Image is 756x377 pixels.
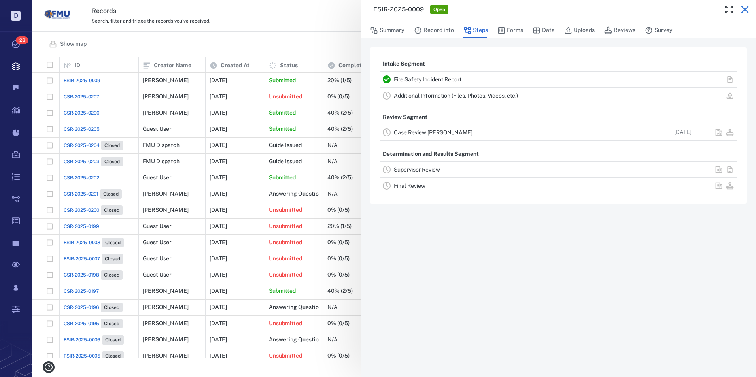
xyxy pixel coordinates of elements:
[394,76,461,83] a: Fire Safety Incident Report
[604,23,635,38] button: Reviews
[721,2,737,17] button: Toggle Fullscreen
[380,57,428,71] p: Intake Segment
[414,23,454,38] button: Record info
[737,2,753,17] button: Close
[11,11,21,21] p: D
[16,36,28,44] span: 28
[645,23,673,38] button: Survey
[18,6,34,13] span: Help
[533,23,555,38] button: Data
[394,183,425,189] a: Final Review
[463,23,488,38] button: Steps
[432,6,447,13] span: Open
[394,166,440,173] a: Supervisor Review
[564,23,595,38] button: Uploads
[394,129,472,136] a: Case Review [PERSON_NAME]
[394,92,518,99] a: Additional Information (Files, Photos, Videos, etc.)
[373,5,424,14] h3: FSIR-2025-0009
[497,23,523,38] button: Forms
[370,23,404,38] button: Summary
[380,147,482,161] p: Determination and Results Segment
[674,128,692,136] p: [DATE]
[380,110,431,124] p: Review Segment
